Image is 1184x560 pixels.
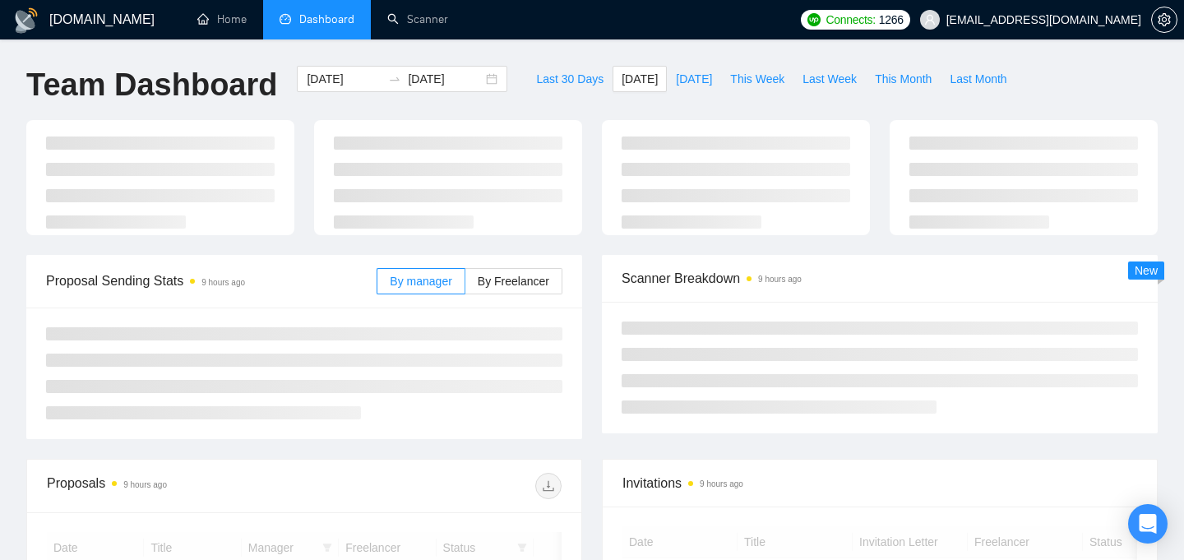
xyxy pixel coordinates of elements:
[950,70,1006,88] span: Last Month
[667,66,721,92] button: [DATE]
[807,13,821,26] img: upwork-logo.png
[622,473,1137,493] span: Invitations
[388,72,401,86] span: swap-right
[879,11,904,29] span: 1266
[622,70,658,88] span: [DATE]
[613,66,667,92] button: [DATE]
[793,66,866,92] button: Last Week
[875,70,932,88] span: This Month
[700,479,743,488] time: 9 hours ago
[47,473,304,499] div: Proposals
[26,66,277,104] h1: Team Dashboard
[46,271,377,291] span: Proposal Sending Stats
[536,70,604,88] span: Last 30 Days
[13,7,39,34] img: logo
[941,66,1015,92] button: Last Month
[390,275,451,288] span: By manager
[527,66,613,92] button: Last 30 Days
[123,480,167,489] time: 9 hours ago
[758,275,802,284] time: 9 hours ago
[866,66,941,92] button: This Month
[408,70,483,88] input: End date
[201,278,245,287] time: 9 hours ago
[802,70,857,88] span: Last Week
[1151,7,1177,33] button: setting
[387,12,448,26] a: searchScanner
[299,12,354,26] span: Dashboard
[307,70,382,88] input: Start date
[280,13,291,25] span: dashboard
[721,66,793,92] button: This Week
[1152,13,1177,26] span: setting
[388,72,401,86] span: to
[1128,504,1168,544] div: Open Intercom Messenger
[826,11,875,29] span: Connects:
[1135,264,1158,277] span: New
[622,268,1138,289] span: Scanner Breakdown
[730,70,784,88] span: This Week
[197,12,247,26] a: homeHome
[1151,13,1177,26] a: setting
[924,14,936,25] span: user
[676,70,712,88] span: [DATE]
[478,275,549,288] span: By Freelancer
